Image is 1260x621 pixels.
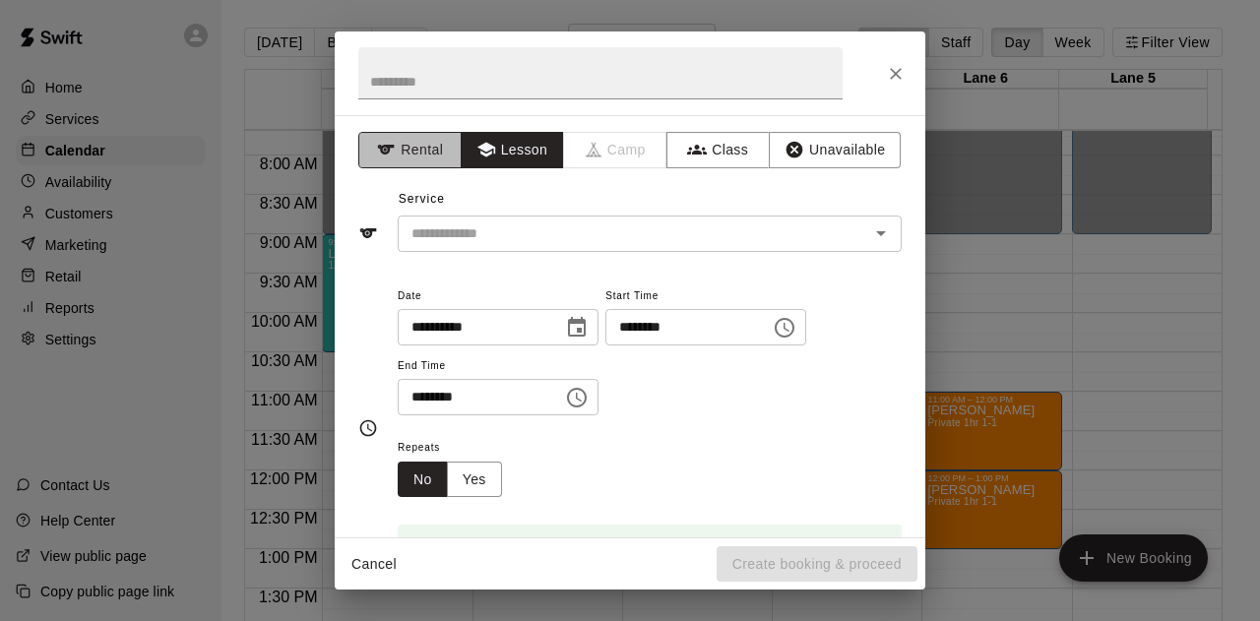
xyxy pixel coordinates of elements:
span: Start Time [605,283,806,310]
svg: Service [358,223,378,243]
button: Open [867,219,895,247]
div: Booking time is available [447,530,602,566]
span: Camps can only be created in the Services page [564,132,667,168]
button: Class [666,132,770,168]
button: Choose time, selected time is 10:30 AM [557,378,597,417]
svg: Timing [358,418,378,438]
button: Choose date, selected date is Oct 12, 2025 [557,308,597,347]
button: Yes [447,462,502,498]
span: Service [399,192,445,206]
button: Rental [358,132,462,168]
button: Close [878,56,913,92]
button: Choose time, selected time is 9:00 AM [765,308,804,347]
div: outlined button group [398,462,502,498]
button: Unavailable [769,132,901,168]
span: Date [398,283,598,310]
button: Lesson [461,132,564,168]
button: No [398,462,448,498]
span: Repeats [398,435,518,462]
button: Cancel [343,546,406,583]
span: End Time [398,353,598,380]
